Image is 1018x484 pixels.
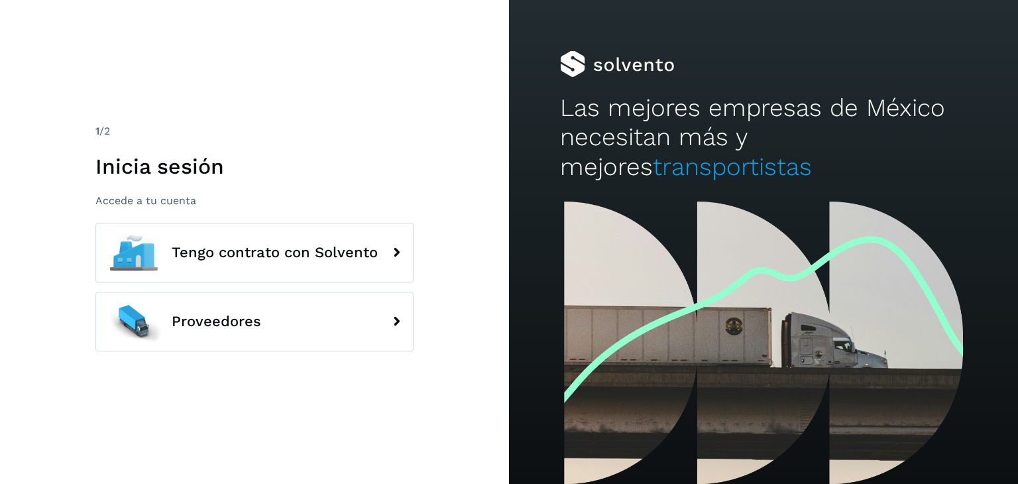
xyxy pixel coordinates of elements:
h1: Inicia sesión [95,154,414,179]
div: /2 [95,123,414,139]
span: transportistas [653,152,812,181]
h2: Las mejores empresas de México necesitan más y mejores [560,93,967,182]
button: Tengo contrato con Solvento [95,223,414,282]
span: Tengo contrato con Solvento [172,245,378,261]
span: 1 [95,125,99,137]
p: Accede a tu cuenta [95,194,414,207]
button: Proveedores [95,292,414,351]
span: Proveedores [172,314,261,330]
